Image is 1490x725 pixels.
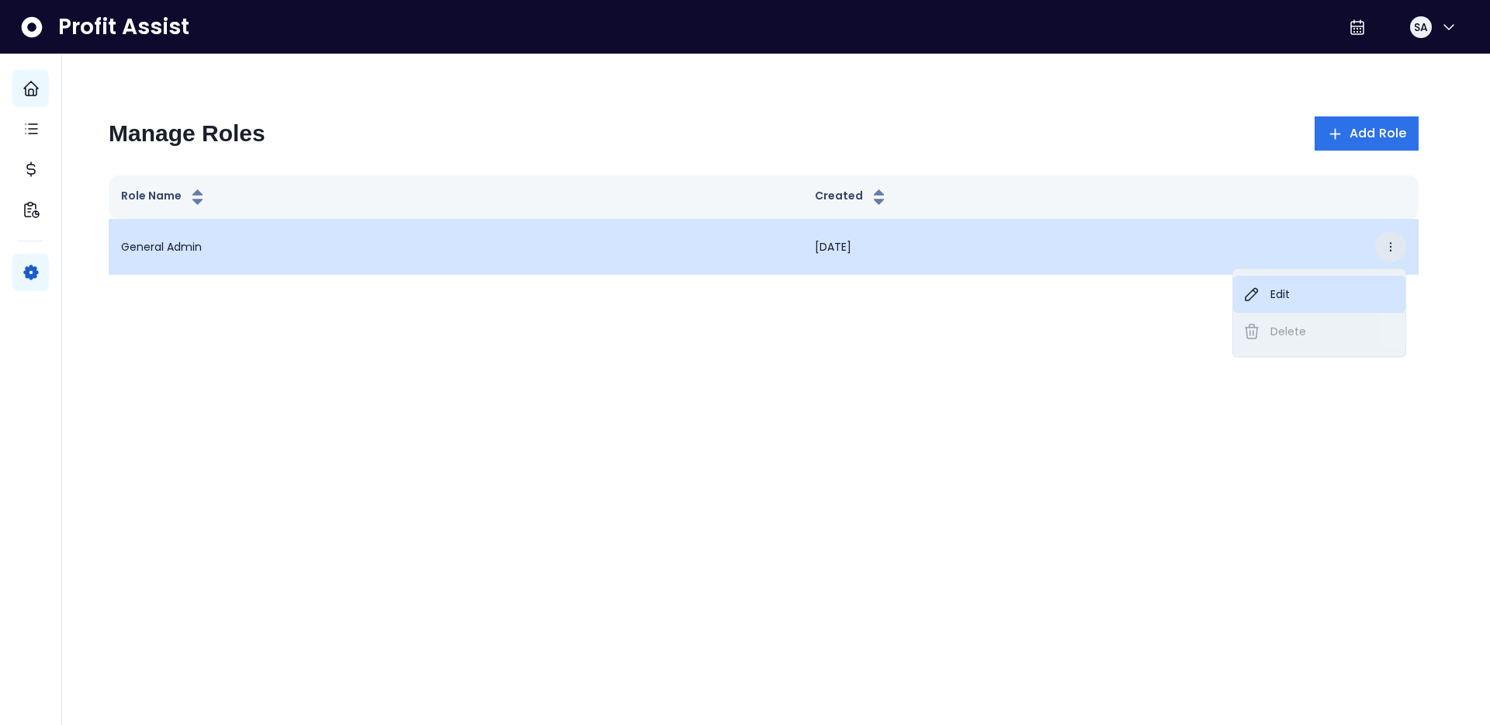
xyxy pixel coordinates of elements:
button: Created [815,188,889,206]
button: Add Role [1315,116,1419,151]
span: SA [1414,19,1428,35]
button: Role Name [121,188,207,206]
span: Profit Assist [58,13,189,41]
span: Add Role [1350,124,1406,143]
h2: Manage Roles [109,120,265,147]
span: [DATE] [815,239,851,255]
td: General Admin [109,219,802,275]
